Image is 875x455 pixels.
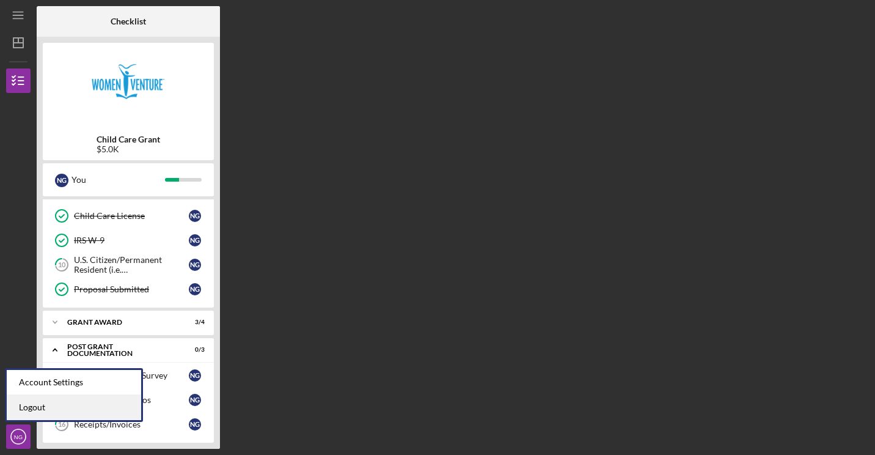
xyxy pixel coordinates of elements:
[67,319,174,326] div: Grant Award
[49,204,208,228] a: Child Care LicenseNG
[58,421,66,429] tspan: 16
[74,255,189,275] div: U.S. Citizen/Permanent Resident (i.e. [DEMOGRAPHIC_DATA])?
[6,424,31,449] button: NG
[189,283,201,295] div: N G
[55,174,68,187] div: N G
[74,211,189,221] div: Child Care License
[183,346,205,353] div: 0 / 3
[189,418,201,431] div: N G
[97,144,160,154] div: $5.0K
[7,395,141,420] a: Logout
[74,284,189,294] div: Proposal Submitted
[14,434,23,440] text: NG
[189,369,201,382] div: N G
[67,343,174,357] div: Post Grant Documentation
[111,17,146,26] b: Checklist
[43,49,214,122] img: Product logo
[189,234,201,246] div: N G
[7,370,141,395] div: Account Settings
[97,135,160,144] b: Child Care Grant
[49,412,208,437] a: 16Receipts/InvoicesNG
[49,253,208,277] a: 10U.S. Citizen/Permanent Resident (i.e. [DEMOGRAPHIC_DATA])?NG
[74,420,189,429] div: Receipts/Invoices
[58,261,66,269] tspan: 10
[189,259,201,271] div: N G
[183,319,205,326] div: 3 / 4
[74,235,189,245] div: IRS W-9
[49,277,208,301] a: Proposal SubmittedNG
[71,169,165,190] div: You
[49,363,208,388] a: 14Post Grant Client SurveyNG
[189,210,201,222] div: N G
[49,228,208,253] a: IRS W-9NG
[189,394,201,406] div: N G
